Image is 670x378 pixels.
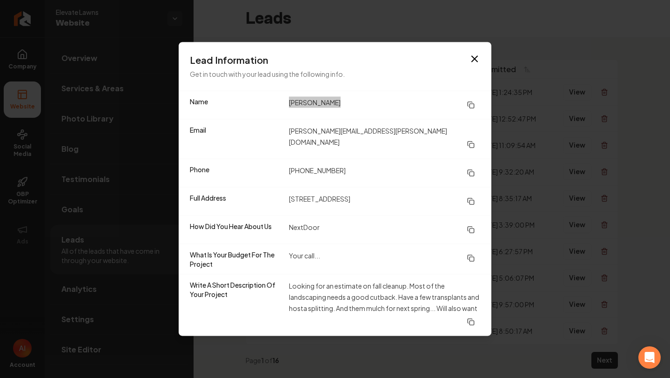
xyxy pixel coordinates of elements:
[190,54,480,67] h3: Lead Information
[190,68,480,80] p: Get in touch with your lead using the following info.
[190,125,281,153] dt: Email
[289,222,480,238] dd: NextDoor
[190,222,281,238] dt: How Did You Hear About Us
[289,193,480,210] dd: [STREET_ADDRESS]
[289,165,480,182] dd: [PHONE_NUMBER]
[289,125,480,153] dd: [PERSON_NAME][EMAIL_ADDRESS][PERSON_NAME][DOMAIN_NAME]
[190,193,281,210] dt: Full Address
[289,280,480,331] dd: Looking for an estimate on fall cleanup. Most of the landscaping needs a good cutback. Have a few...
[190,165,281,182] dt: Phone
[190,250,281,269] dt: What Is Your Budget For The Project
[289,250,480,269] dd: Your call...
[190,280,281,331] dt: Write A Short Description Of Your Project
[190,97,281,114] dt: Name
[289,97,480,114] dd: [PERSON_NAME]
